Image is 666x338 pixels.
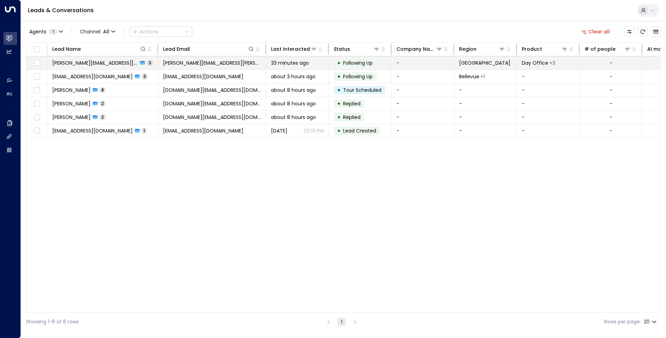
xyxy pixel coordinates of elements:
span: Refresh [638,27,648,37]
span: quarantine@messaging.microsoft.com [163,127,243,134]
div: Company Name [396,45,436,53]
div: - [610,100,612,107]
div: - [610,59,612,66]
td: - [517,124,580,137]
div: Lead Email [163,45,255,53]
div: Actions [133,29,158,35]
td: - [517,83,580,97]
td: - [392,111,454,124]
div: Long Term Office,Short Term Office,Workstation [549,59,555,66]
td: - [454,124,517,137]
div: 20 [644,317,658,327]
p: 02:19 PM [304,127,324,134]
span: Replied [343,100,361,107]
nav: pagination navigation [324,317,359,326]
td: - [392,56,454,70]
div: Product [522,45,542,53]
span: Toggle select all [32,45,41,54]
span: Toggle select row [32,72,41,81]
button: Actions [130,26,192,37]
span: 2 [100,114,106,120]
span: All [103,29,109,34]
div: - [610,73,612,80]
span: Toggle select row [32,86,41,95]
td: - [454,83,517,97]
span: Day Office [522,59,548,66]
span: about 8 hours ago [271,100,316,107]
span: Agents [29,29,46,34]
span: Toggle select row [32,99,41,108]
div: Company Name [396,45,443,53]
div: Showing 1-6 of 6 rows [26,318,79,325]
span: about 8 hours ago [271,114,316,121]
div: Lead Name [52,45,81,53]
div: # of people [584,45,615,53]
div: • [337,84,341,96]
span: testing.regus@yahoo.com [163,73,243,80]
span: Toggle select row [32,59,41,67]
div: Region [459,45,505,53]
td: - [454,111,517,124]
div: Lead Name [52,45,147,53]
div: Status [334,45,350,53]
div: Region [459,45,477,53]
button: page 1 [338,318,346,326]
span: 2 [100,100,106,106]
span: Bellevue [459,73,479,80]
span: Daniela Guimarães [52,87,91,94]
button: Customize [625,27,634,37]
div: • [337,71,341,82]
span: Replied [343,114,361,121]
span: Daniela Guimarães [52,114,91,121]
a: Leads & Conversations [28,6,94,14]
span: Yesterday [271,127,287,134]
button: Channel:All [77,27,118,37]
span: about 8 hours ago [271,87,316,94]
td: - [454,97,517,110]
span: libby.dolly@yahoo.com [52,59,138,66]
button: Agents1 [26,27,65,37]
span: Toggle select row [32,127,41,135]
span: about 3 hours ago [271,73,316,80]
span: Toggle select row [32,113,41,122]
label: Rows per page: [604,318,641,325]
span: Spokane [459,59,510,66]
div: Last Interacted [271,45,317,53]
span: quarantine@messaging.microsoft.com [52,127,133,134]
span: Channel: [77,27,118,37]
div: • [337,111,341,123]
span: 1 [142,128,147,134]
div: • [337,57,341,69]
span: Lead Created [343,127,376,134]
button: Clear all [578,27,613,37]
div: - [610,87,612,94]
div: Status [334,45,380,53]
span: Following Up [343,59,373,66]
span: 33 minutes ago [271,59,309,66]
div: Lead Email [163,45,190,53]
td: - [517,70,580,83]
span: testing.regus@yahoo.com [52,73,133,80]
div: Button group with a nested menu [130,26,192,37]
div: Seattle [480,73,485,80]
td: - [517,97,580,110]
span: Tour Scheduled [343,87,381,94]
div: - [610,127,612,134]
span: Following Up [343,73,373,80]
button: Archived Leads [651,27,661,37]
span: libby.dolly@yahoo.com [163,59,261,66]
div: - [610,114,612,121]
span: 1 [49,29,57,34]
span: Daniela Guimarães [52,100,91,107]
span: danielamirraguimaraes.prof@gmail.com [163,87,261,94]
div: Product [522,45,568,53]
div: # of people [584,45,631,53]
div: Last Interacted [271,45,310,53]
span: 3 [147,60,153,66]
span: danielamirraguimaraes.prof@gmail.com [163,100,261,107]
td: - [392,83,454,97]
td: - [392,70,454,83]
span: 3 [142,73,148,79]
div: • [337,125,341,137]
span: 8 [100,87,106,93]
